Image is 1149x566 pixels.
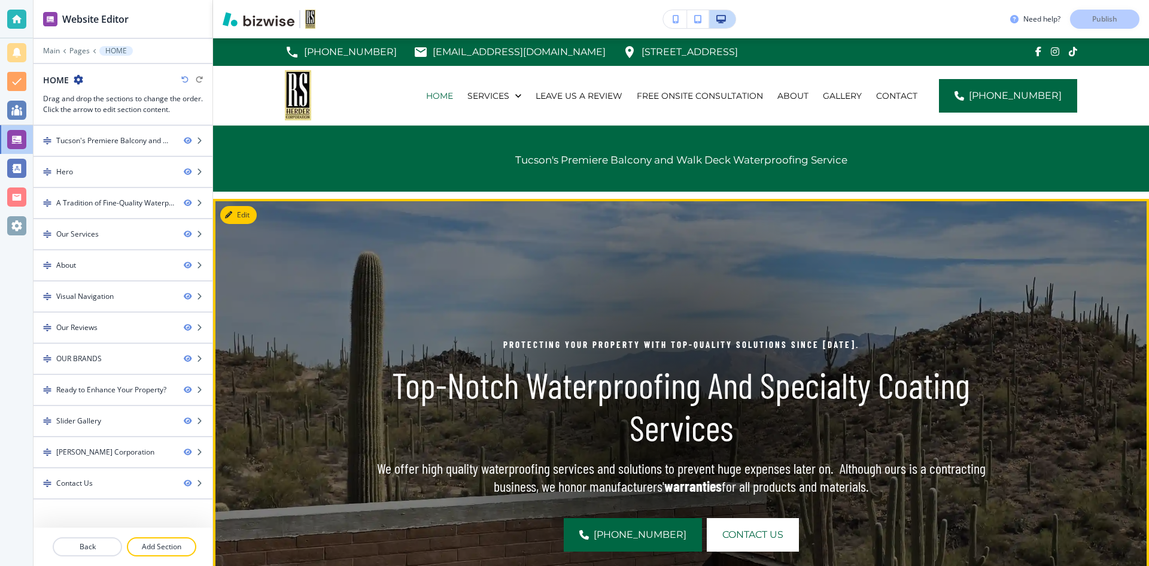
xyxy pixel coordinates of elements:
img: Drag [43,261,51,270]
strong: warranties [664,477,722,495]
div: DragSlider Gallery [34,406,212,436]
img: Drag [43,355,51,363]
a: [PHONE_NUMBER] [939,79,1077,113]
h2: HOME [43,74,69,86]
p: HOME [426,90,453,102]
div: DragContact Us [34,468,212,498]
span: CONTACT US [722,528,783,542]
button: Main [43,47,60,55]
div: Our Services [56,229,99,240]
p: [EMAIL_ADDRESS][DOMAIN_NAME] [433,43,606,61]
p: FREE ONSITE CONSULTATION [637,90,763,102]
img: Drag [43,323,51,332]
div: Tucson's Premiere Balcony and Walk Deck Waterproofing Service [56,135,174,146]
button: Back [53,537,122,556]
img: Drag [43,479,51,488]
p: LEAVE US A REVIEW [536,90,622,102]
p: We offer high quality waterproofing services and solutions to prevent huge expenses later on. Alt... [353,459,1009,495]
div: DragVisual Navigation [34,282,212,311]
p: Add Section [128,541,195,552]
img: editor icon [43,12,57,26]
button: Edit [220,206,257,224]
img: Your Logo [305,10,315,29]
button: HOME [99,46,133,56]
a: [STREET_ADDRESS] [622,43,738,61]
img: Drag [43,137,51,145]
div: DragHero [34,157,212,187]
img: Drag [43,448,51,456]
button: Add Section [127,537,196,556]
a: [PHONE_NUMBER] [564,518,702,552]
div: About [56,260,76,271]
p: Tucson's Premiere Balcony and Walk Deck Waterproofing Service [285,152,1077,168]
a: [EMAIL_ADDRESS][DOMAIN_NAME] [414,43,606,61]
div: DragOur Reviews [34,313,212,343]
div: DragOUR BRANDS [34,344,212,374]
p: CONTACT [876,90,917,102]
span: [PHONE_NUMBER] [594,528,686,542]
p: HOME [105,47,127,55]
img: Drag [43,417,51,425]
div: Ready to Enhance Your Property? [56,385,166,395]
img: Drag [43,386,51,394]
div: Our Reviews [56,322,98,333]
p: [STREET_ADDRESS] [642,43,738,61]
p: GALLERY [823,90,862,102]
div: Drag[PERSON_NAME] Corporation [34,437,212,467]
div: A Tradition of Fine-Quality Waterproofing and Coating Services Since 1977 [56,198,174,208]
div: OUR BRANDS [56,353,102,364]
img: R S Herder Corporation [285,70,311,120]
img: Drag [43,199,51,207]
p: Protecting your property with top-quality solutions since [DATE]. [353,337,1009,352]
div: Hero [56,167,73,177]
p: Top-Notch Waterproofing And Specialty Coating Services [353,364,1009,449]
span: [PHONE_NUMBER] [969,89,1062,103]
div: DragTucson's Premiere Balcony and Walk Deck Waterproofing Service [34,126,212,156]
div: Slider Gallery [56,416,101,426]
p: ABOUT [777,90,808,102]
div: Contact Us [56,478,93,489]
p: [PHONE_NUMBER] [304,43,397,61]
a: [PHONE_NUMBER] [285,43,397,61]
div: Visual Navigation [56,291,114,302]
p: Back [54,541,121,552]
div: R S Herder Corporation [56,447,154,458]
button: CONTACT US [707,518,799,552]
img: Drag [43,292,51,301]
img: Bizwise Logo [223,12,294,26]
h3: Need help? [1023,14,1060,25]
div: DragA Tradition of Fine-Quality Waterproofing and Coating Services Since [DATE] [34,188,212,218]
div: DragReady to Enhance Your Property? [34,375,212,405]
img: Drag [43,168,51,176]
button: Pages [69,47,90,55]
div: DragAbout [34,250,212,280]
h2: Website Editor [62,12,129,26]
img: Drag [43,230,51,238]
h3: Drag and drop the sections to change the order. Click the arrow to edit section content. [43,93,203,115]
p: SERVICES [467,90,509,102]
div: DragOur Services [34,219,212,249]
